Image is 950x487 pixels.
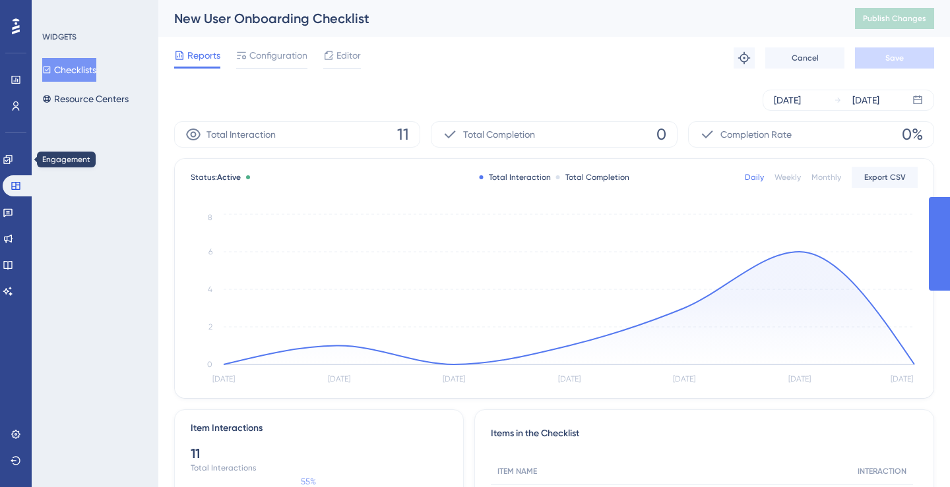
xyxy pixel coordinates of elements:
tspan: [DATE] [443,374,465,384]
span: INTERACTION [858,466,906,476]
button: Resource Centers [42,87,129,111]
div: 11 [191,444,447,463]
span: Cancel [792,53,819,63]
tspan: 8 [208,213,212,222]
span: 0% [902,124,923,145]
span: Active [217,173,241,182]
iframe: UserGuiding AI Assistant Launcher [895,435,934,474]
button: Cancel [765,47,844,69]
div: Total Interaction [480,172,551,183]
tspan: 2 [208,322,212,331]
button: Checklists [42,58,96,82]
div: Monthly [811,172,841,183]
div: Weekly [775,172,801,183]
div: [DATE] [774,92,801,108]
div: WIDGETS [42,32,77,42]
tspan: [DATE] [328,374,350,384]
span: Save [885,53,904,63]
tspan: [DATE] [212,374,235,384]
span: Reports [187,47,220,63]
button: Export CSV [852,167,918,188]
span: Total Interaction [206,127,276,142]
div: Daily [745,172,764,183]
span: Configuration [249,47,307,63]
span: ITEM NAME [497,466,537,476]
tspan: [DATE] [673,374,695,384]
tspan: 6 [208,247,212,256]
tspan: [DATE] [788,374,811,384]
span: Export CSV [864,172,906,183]
tspan: 4 [208,285,212,294]
div: New User Onboarding Checklist [174,9,822,28]
span: 0 [656,124,666,145]
span: Total Completion [463,127,535,142]
div: Item Interactions [191,420,263,436]
span: Completion Rate [720,127,792,142]
button: Publish Changes [855,8,934,29]
div: Total Completion [556,172,629,183]
span: Editor [336,47,361,63]
button: Save [855,47,934,69]
tspan: [DATE] [558,374,581,384]
tspan: 0 [207,360,212,369]
div: [DATE] [852,92,879,108]
tspan: [DATE] [891,374,913,384]
text: 55% [301,476,316,486]
span: Publish Changes [863,13,926,24]
span: 11 [397,124,409,145]
span: Status: [191,172,241,183]
span: Items in the Checklist [491,426,579,447]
